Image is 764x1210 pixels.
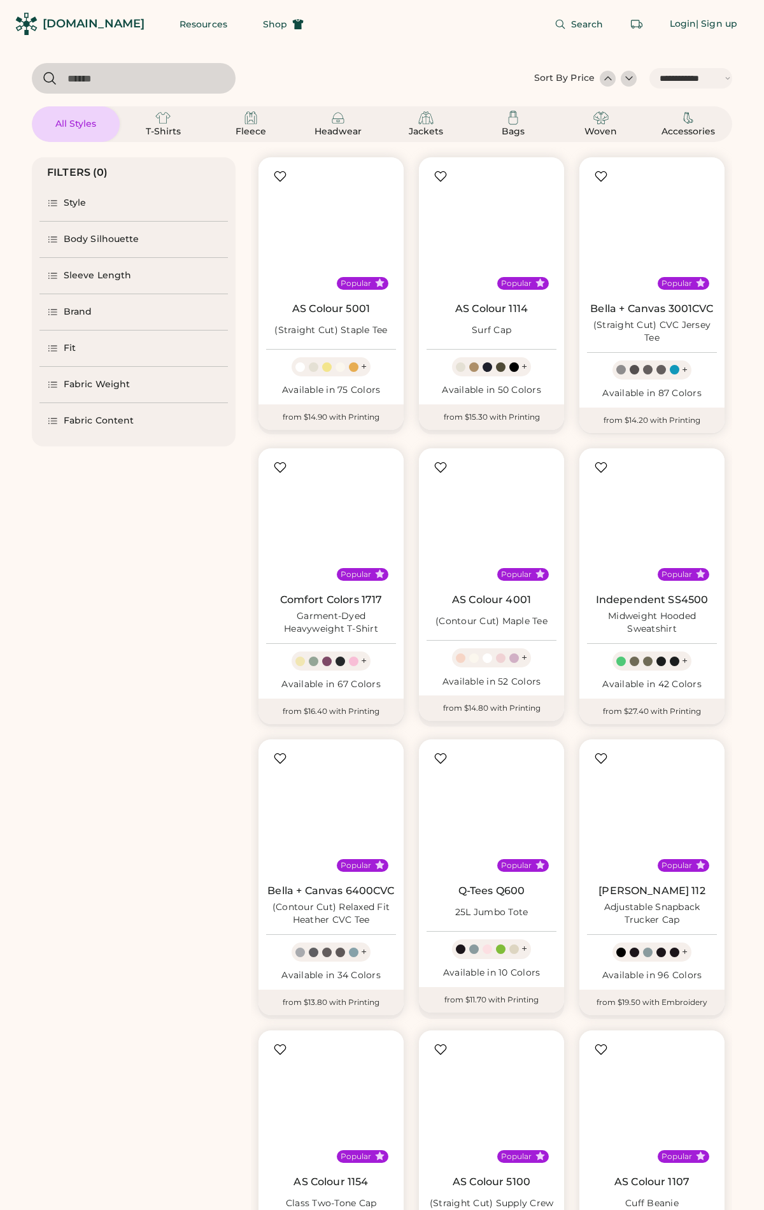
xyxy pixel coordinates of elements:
div: Headwear [309,125,367,138]
div: from $19.50 with Embroidery [579,990,725,1015]
div: Sleeve Length [64,269,131,282]
div: Popular [341,1151,371,1162]
img: Headwear Icon [330,110,346,125]
div: Brand [64,306,92,318]
button: Shop [248,11,319,37]
button: Search [539,11,619,37]
div: Login [670,18,697,31]
img: AS Colour 5001 (Straight Cut) Staple Tee [266,165,396,295]
button: Popular Style [375,1151,385,1161]
div: (Contour Cut) Maple Tee [435,615,548,628]
div: + [521,942,527,956]
div: from $16.40 with Printing [258,699,404,724]
div: Fabric Content [64,415,134,427]
img: Fleece Icon [243,110,258,125]
div: Midweight Hooded Sweatshirt [587,610,717,636]
div: Available in 67 Colors [266,678,396,691]
div: T-Shirts [134,125,192,138]
img: AS Colour 5100 (Straight Cut) Supply Crew [427,1038,556,1168]
div: + [361,360,367,374]
div: Woven [572,125,630,138]
div: + [521,360,527,374]
a: Bella + Canvas 6400CVC [267,885,394,897]
div: Adjustable Snapback Trucker Cap [587,901,717,927]
div: All Styles [47,118,104,131]
button: Popular Style [696,1151,705,1161]
button: Popular Style [696,569,705,579]
div: Fit [64,342,76,355]
div: from $15.30 with Printing [419,404,564,430]
a: AS Colour 5100 [453,1176,530,1188]
div: Popular [501,860,532,871]
button: Popular Style [696,860,705,870]
img: AS Colour 4001 (Contour Cut) Maple Tee [427,456,556,586]
img: Jackets Icon [418,110,434,125]
div: Popular [661,569,692,580]
a: Bella + Canvas 3001CVC [590,302,713,315]
div: Available in 75 Colors [266,384,396,397]
div: + [361,945,367,959]
button: Popular Style [535,1151,545,1161]
div: Popular [501,1151,532,1162]
div: FILTERS (0) [47,165,108,180]
a: [PERSON_NAME] 112 [598,885,705,897]
div: Popular [341,569,371,580]
span: Search [571,20,604,29]
img: AS Colour 1114 Surf Cap [427,165,556,295]
div: Popular [661,278,692,288]
div: Available in 42 Colors [587,678,717,691]
div: from $14.20 with Printing [579,408,725,433]
img: AS Colour 1154 Class Two-Tone Cap [266,1038,396,1168]
img: BELLA + CANVAS 3001CVC (Straight Cut) CVC Jersey Tee [587,165,717,295]
div: Surf Cap [472,324,511,337]
div: Available in 52 Colors [427,676,556,688]
img: Richardson 112 Adjustable Snapback Trucker Cap [587,747,717,877]
div: Style [64,197,87,210]
button: Popular Style [535,278,545,288]
button: Popular Style [696,278,705,288]
a: Independent SS4500 [596,594,709,606]
div: Available in 96 Colors [587,969,717,982]
div: Bags [485,125,542,138]
div: 25L Jumbo Tote [455,906,528,919]
a: AS Colour 4001 [452,594,531,606]
div: Fleece [222,125,279,138]
img: Woven Icon [593,110,609,125]
div: from $14.80 with Printing [419,695,564,721]
a: AS Colour 1107 [614,1176,690,1188]
div: Cuff Beanie [625,1197,679,1210]
div: [DOMAIN_NAME] [43,16,145,32]
a: Comfort Colors 1717 [280,594,383,606]
div: Body Silhouette [64,233,139,246]
a: AS Colour 1154 [294,1176,368,1188]
div: Popular [661,860,692,871]
button: Popular Style [535,860,545,870]
div: Class Two-Tone Cap [286,1197,377,1210]
div: Available in 34 Colors [266,969,396,982]
div: Popular [661,1151,692,1162]
span: Shop [263,20,287,29]
div: Popular [501,278,532,288]
div: from $27.40 with Printing [579,699,725,724]
div: Fabric Weight [64,378,130,391]
div: + [521,651,527,665]
img: Bags Icon [506,110,521,125]
div: Accessories [660,125,717,138]
div: Available in 87 Colors [587,387,717,400]
button: Popular Style [535,569,545,579]
img: AS Colour 1107 Cuff Beanie [587,1038,717,1168]
div: + [361,654,367,668]
a: Q-Tees Q600 [458,885,525,897]
div: (Straight Cut) Supply Crew [430,1197,554,1210]
img: T-Shirts Icon [155,110,171,125]
div: from $11.70 with Printing [419,987,564,1013]
button: Resources [164,11,243,37]
img: Rendered Logo - Screens [15,13,38,35]
img: BELLA + CANVAS 6400CVC (Contour Cut) Relaxed Fit Heather CVC Tee [266,747,396,877]
div: + [682,945,688,959]
div: Popular [341,278,371,288]
button: Popular Style [375,569,385,579]
img: Accessories Icon [681,110,696,125]
button: Retrieve an order [624,11,649,37]
div: + [682,654,688,668]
